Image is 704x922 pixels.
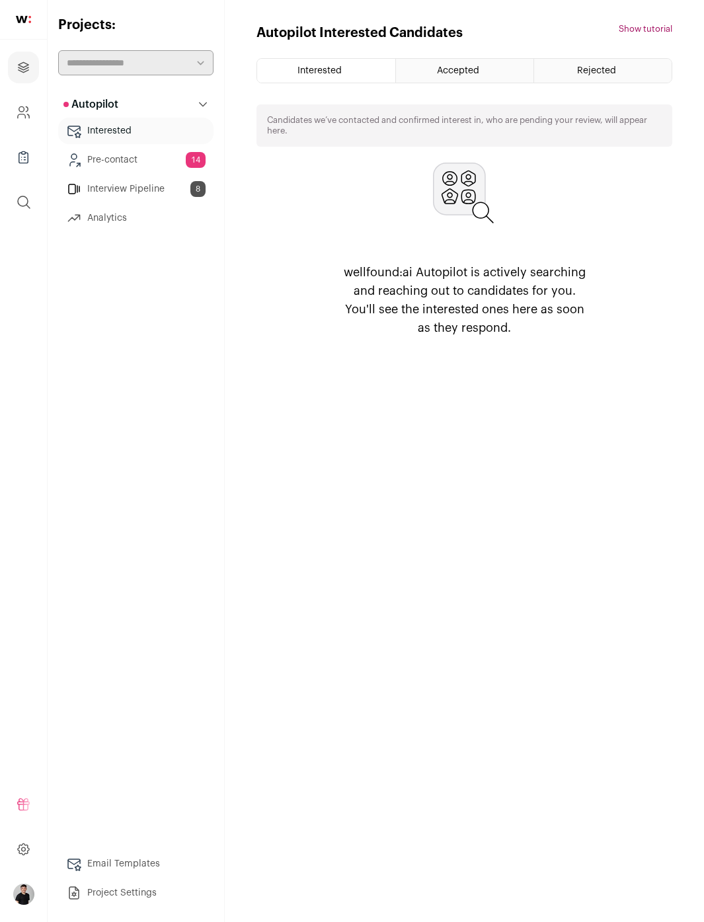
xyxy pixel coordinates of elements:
[8,96,39,128] a: Company and ATS Settings
[267,115,662,136] p: Candidates we’ve contacted and confirmed interest in, who are pending your review, will appear here.
[190,181,206,197] span: 8
[58,91,214,118] button: Autopilot
[63,96,118,112] p: Autopilot
[186,152,206,168] span: 14
[256,24,463,42] h1: Autopilot Interested Candidates
[297,66,342,75] span: Interested
[577,66,616,75] span: Rejected
[8,141,39,173] a: Company Lists
[534,59,672,83] a: Rejected
[8,52,39,83] a: Projects
[58,176,214,202] a: Interview Pipeline8
[58,880,214,906] a: Project Settings
[13,884,34,905] button: Open dropdown
[16,16,31,23] img: wellfound-shorthand-0d5821cbd27db2630d0214b213865d53afaa358527fdda9d0ea32b1df1b89c2c.svg
[338,263,592,337] p: wellfound:ai Autopilot is actively searching and reaching out to candidates for you. You'll see t...
[58,147,214,173] a: Pre-contact14
[13,884,34,905] img: 19277569-medium_jpg
[58,16,214,34] h2: Projects:
[58,851,214,877] a: Email Templates
[396,59,533,83] a: Accepted
[437,66,479,75] span: Accepted
[58,118,214,144] a: Interested
[619,24,672,34] button: Show tutorial
[58,205,214,231] a: Analytics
